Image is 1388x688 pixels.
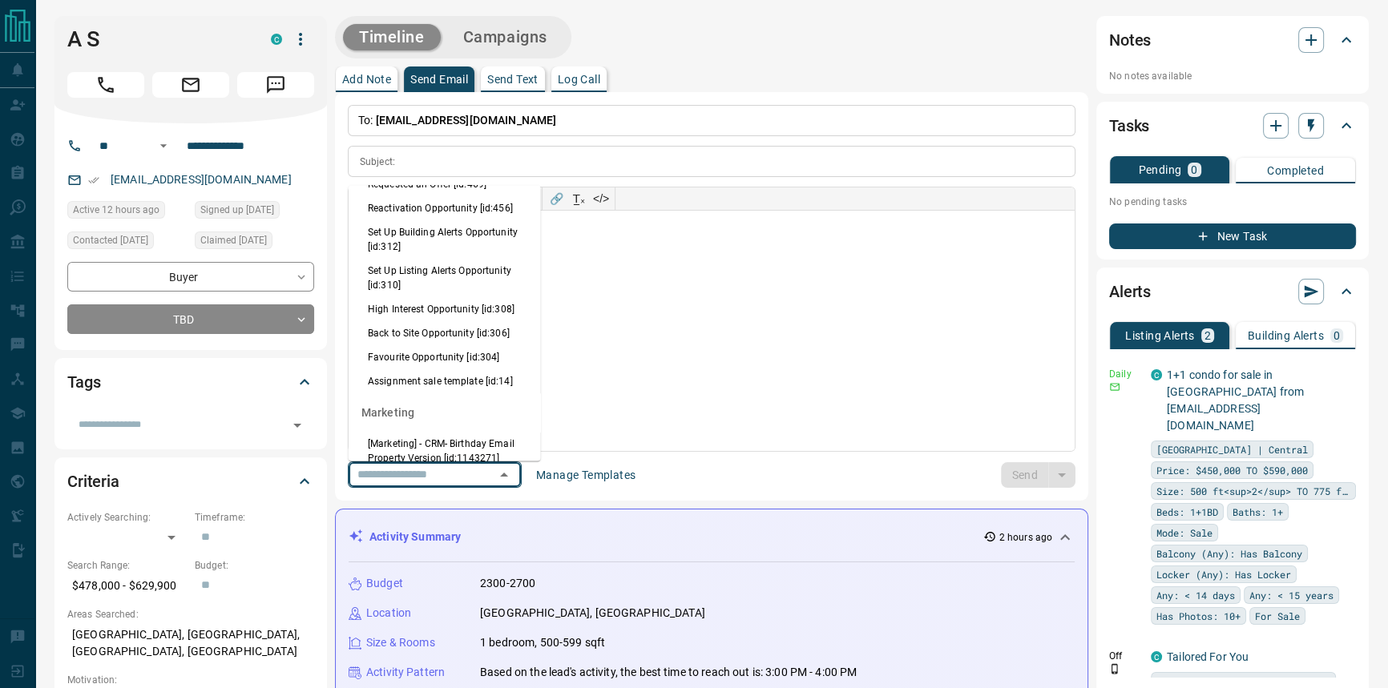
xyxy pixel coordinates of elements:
[73,202,159,218] span: Active 12 hours ago
[1156,504,1218,520] span: Beds: 1+1BD
[527,462,645,488] button: Manage Templates
[1151,369,1162,380] div: condos.ca
[376,114,557,127] span: [EMAIL_ADDRESS][DOMAIN_NAME]
[1204,330,1211,341] p: 2
[1156,566,1291,582] span: Locker (Any): Has Locker
[67,469,119,494] h2: Criteria
[67,510,187,525] p: Actively Searching:
[1109,223,1356,249] button: New Task
[1109,27,1151,53] h2: Notes
[73,232,148,248] span: Contacted [DATE]
[1167,650,1249,663] a: Tailored For You
[67,26,247,52] h1: A S
[1267,165,1324,176] p: Completed
[545,187,567,210] button: 🔗
[349,522,1075,552] div: Activity Summary2 hours ago
[67,201,187,223] div: Tue Aug 12 2025
[1125,330,1195,341] p: Listing Alerts
[154,136,173,155] button: Open
[67,558,187,573] p: Search Range:
[1109,381,1120,392] svg: Email
[480,575,535,592] p: 2300-2700
[1109,113,1149,139] h2: Tasks
[590,187,612,210] button: </>
[447,24,563,50] button: Campaigns
[487,74,539,85] p: Send Text
[366,664,445,681] p: Activity Pattern
[1156,483,1350,499] span: Size: 500 ft<sup>2</sup> TO 775 ft<sup>2</sup>
[1001,462,1075,488] div: split button
[1156,587,1235,603] span: Any: < 14 days
[200,202,274,218] span: Signed up [DATE]
[195,510,314,525] p: Timeframe:
[1156,441,1308,457] span: [GEOGRAPHIC_DATA] | Central
[195,558,314,573] p: Budget:
[348,105,1075,136] p: To:
[1109,69,1356,83] p: No notes available
[1249,587,1334,603] span: Any: < 15 years
[1109,663,1120,674] svg: Push Notification Only
[558,74,600,85] p: Log Call
[111,173,292,186] a: [EMAIL_ADDRESS][DOMAIN_NAME]
[349,197,541,221] li: Reactivation Opportunity [id:456]
[67,262,314,292] div: Buyer
[67,462,314,501] div: Criteria
[349,221,541,260] li: Set Up Building Alerts Opportunity [id:312]
[67,72,144,98] span: Call
[1156,545,1302,561] span: Balcony (Any): Has Balcony
[1109,649,1141,663] p: Off
[286,414,309,437] button: Open
[349,298,541,322] li: High Interest Opportunity [id:308]
[360,155,395,169] p: Subject:
[366,605,411,622] p: Location
[1138,164,1181,175] p: Pending
[195,231,314,254] div: Sun Jul 20 2025
[349,322,541,346] li: Back to Site Opportunity [id:306]
[237,72,314,98] span: Message
[67,607,314,622] p: Areas Searched:
[493,464,515,486] button: Close
[271,34,282,45] div: condos.ca
[67,231,187,254] div: Sun Jul 20 2025
[152,72,229,98] span: Email
[1156,608,1241,624] span: Has Photos: 10+
[1191,164,1197,175] p: 0
[342,74,391,85] p: Add Note
[349,260,541,298] li: Set Up Listing Alerts Opportunity [id:310]
[349,394,541,433] div: Marketing
[480,605,705,622] p: [GEOGRAPHIC_DATA], [GEOGRAPHIC_DATA]
[1109,279,1151,304] h2: Alerts
[67,673,314,687] p: Motivation:
[1233,504,1283,520] span: Baths: 1+
[1334,330,1340,341] p: 0
[88,175,99,186] svg: Email Verified
[1151,651,1162,662] div: condos.ca
[366,634,435,651] p: Size & Rooms
[1248,330,1324,341] p: Building Alerts
[349,346,541,370] li: Favourite Opportunity [id:304]
[67,573,187,599] p: $478,000 - $629,900
[1255,608,1300,624] span: For Sale
[67,363,314,401] div: Tags
[1109,367,1141,381] p: Daily
[349,370,541,394] li: Assignment sale template [id:14]
[1156,462,1308,478] span: Price: $450,000 TO $590,000
[480,634,605,651] p: 1 bedroom, 500-599 sqft
[1156,525,1212,541] span: Mode: Sale
[349,433,541,471] li: [Marketing] - CRM- Birthday Email Property Version [id:1143271]
[67,369,100,395] h2: Tags
[67,622,314,665] p: [GEOGRAPHIC_DATA], [GEOGRAPHIC_DATA], [GEOGRAPHIC_DATA], [GEOGRAPHIC_DATA]
[1109,190,1356,214] p: No pending tasks
[195,201,314,223] div: Sat Jul 27 2024
[480,664,857,681] p: Based on the lead's activity, the best time to reach out is: 3:00 PM - 4:00 PM
[999,530,1052,545] p: 2 hours ago
[410,74,468,85] p: Send Email
[1109,107,1356,145] div: Tasks
[1109,21,1356,59] div: Notes
[366,575,403,592] p: Budget
[1167,368,1304,432] a: 1+1 condo for sale in [GEOGRAPHIC_DATA] from [EMAIL_ADDRESS][DOMAIN_NAME]
[200,232,267,248] span: Claimed [DATE]
[1109,272,1356,311] div: Alerts
[67,304,314,334] div: TBD
[567,187,590,210] button: T̲ₓ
